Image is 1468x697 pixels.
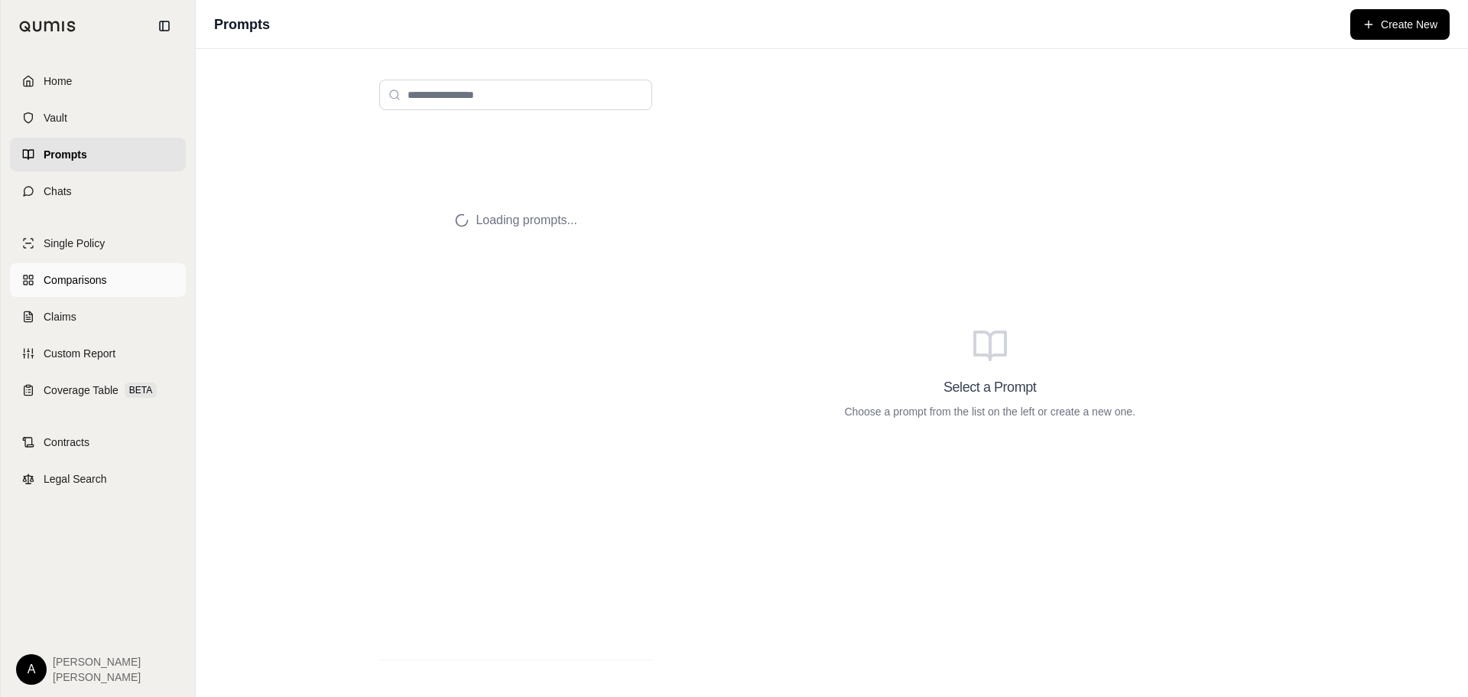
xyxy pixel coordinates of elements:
span: [PERSON_NAME] [53,654,141,669]
div: A [16,654,47,685]
button: Collapse sidebar [152,14,177,38]
span: Comparisons [44,272,106,288]
a: Claims [10,300,186,334]
span: [PERSON_NAME] [53,669,141,685]
span: Single Policy [44,236,105,251]
span: BETA [125,383,157,398]
a: Custom Report [10,337,186,370]
span: Claims [44,309,76,324]
span: Chats [44,184,72,199]
a: Comparisons [10,263,186,297]
a: Prompts [10,138,186,171]
img: Qumis Logo [19,21,76,32]
span: Prompts [44,147,87,162]
a: Single Policy [10,226,186,260]
span: Coverage Table [44,383,119,398]
span: Contracts [44,435,89,450]
h1: Prompts [214,14,270,35]
button: Create New [1350,9,1450,40]
a: Chats [10,174,186,208]
a: Coverage TableBETA [10,373,186,407]
span: Custom Report [44,346,115,361]
span: Vault [44,110,67,125]
a: Home [10,64,186,98]
span: Legal Search [44,471,107,487]
div: Loading prompts... [379,122,652,318]
a: Vault [10,101,186,135]
h3: Select a Prompt [943,376,1036,398]
p: Choose a prompt from the list on the left or create a new one. [844,404,1135,419]
span: Home [44,73,72,89]
a: Legal Search [10,462,186,496]
a: Contracts [10,425,186,459]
